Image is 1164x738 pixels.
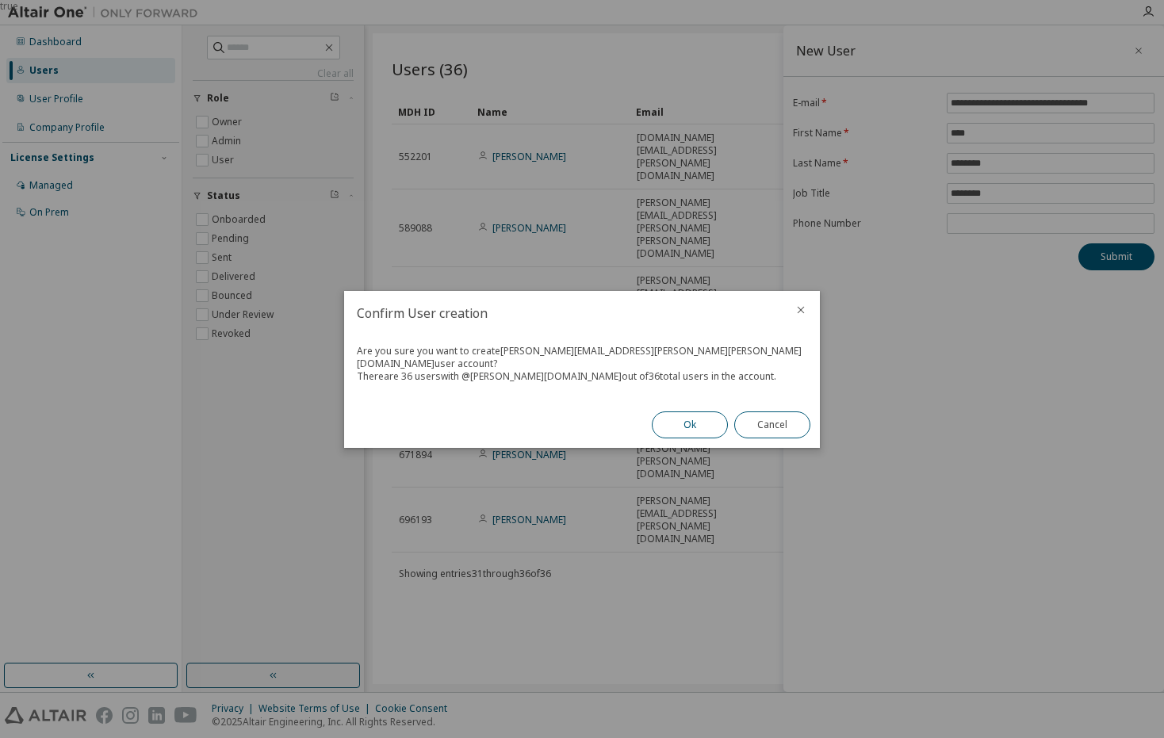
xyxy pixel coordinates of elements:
[734,411,810,438] button: Cancel
[344,291,782,335] h2: Confirm User creation
[652,411,728,438] button: Ok
[357,370,807,383] div: There are 36 users with @ [PERSON_NAME][DOMAIN_NAME] out of 36 total users in the account.
[795,304,807,316] button: close
[357,345,807,370] div: Are you sure you want to create [PERSON_NAME][EMAIL_ADDRESS][PERSON_NAME][PERSON_NAME][DOMAIN_NAM...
